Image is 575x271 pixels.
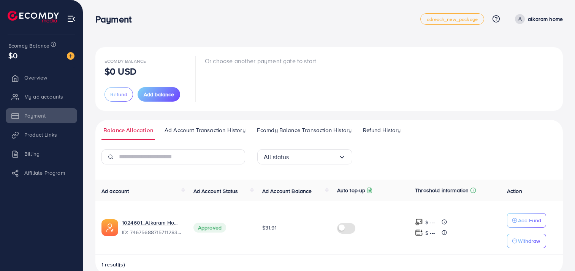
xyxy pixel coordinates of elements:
span: Approved [193,223,226,233]
img: menu [67,14,76,23]
p: Add Fund [518,216,541,225]
a: adreach_new_package [420,13,484,25]
img: ic-ads-acc.e4c84228.svg [101,219,118,236]
span: Balance Allocation [103,126,153,134]
span: ID: 7467568871571128337 [122,228,181,236]
span: $0 [8,50,17,61]
a: alkaram home [512,14,563,24]
p: Withdraw [518,236,540,245]
p: Auto top-up [337,186,366,195]
button: Refund [105,87,133,102]
h3: Payment [95,14,138,25]
span: Ad Account Balance [262,187,312,195]
span: Ecomdy Balance Transaction History [257,126,352,134]
p: $0 USD [105,67,136,76]
span: Ecomdy Balance [105,58,146,64]
span: Refund [110,91,127,98]
button: Add balance [138,87,180,102]
p: $ --- [425,228,435,238]
span: Add balance [144,91,174,98]
span: All status [264,151,289,163]
p: alkaram home [528,14,563,24]
a: 1024601_Alkaram Home_1738678872460 [122,219,181,226]
div: <span class='underline'>1024601_Alkaram Home_1738678872460</span></br>7467568871571128337 [122,219,181,236]
span: Ecomdy Balance [8,42,49,49]
span: Action [507,187,522,195]
p: Threshold information [415,186,469,195]
span: $31.91 [262,224,277,231]
button: Withdraw [507,234,546,248]
span: Ad Account Transaction History [165,126,246,134]
p: $ --- [425,218,435,227]
img: logo [8,11,59,22]
img: top-up amount [415,229,423,237]
span: adreach_new_package [427,17,478,22]
span: Ad Account Status [193,187,238,195]
img: image [67,52,74,60]
span: Ad account [101,187,129,195]
span: 1 result(s) [101,261,125,268]
img: top-up amount [415,218,423,226]
p: Or choose another payment gate to start [205,56,316,65]
span: Refund History [363,126,401,134]
div: Search for option [257,149,352,164]
input: Search for option [289,151,338,163]
button: Add Fund [507,213,546,228]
